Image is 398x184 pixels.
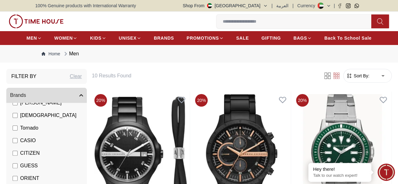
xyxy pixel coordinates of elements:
[70,73,82,80] div: Clear
[292,3,294,9] span: |
[207,3,212,8] img: United Arab Emirates
[9,14,64,28] img: ...
[378,164,395,181] div: Chat Widget
[94,94,107,107] span: 20 %
[324,35,372,41] span: Back To School Sale
[313,166,367,172] div: Hey there!
[13,100,18,105] input: [PERSON_NAME]
[337,3,342,8] a: Facebook
[119,32,141,44] a: UNISEX
[35,3,136,9] span: 100% Genuine products with International Warranty
[6,88,87,103] button: Brands
[183,3,268,9] button: Shop From[GEOGRAPHIC_DATA]
[42,51,60,57] a: Home
[13,125,18,131] input: Tornado
[261,35,281,41] span: GIFTING
[154,35,174,41] span: BRANDS
[13,151,18,156] input: CITIZEN
[26,32,42,44] a: MEN
[20,175,39,182] span: ORIENT
[154,32,174,44] a: BRANDS
[13,138,18,143] input: CASIO
[13,163,18,168] input: GUESS
[195,94,208,107] span: 20 %
[26,35,37,41] span: MEN
[92,72,316,80] h6: 10 Results Found
[11,73,36,80] h3: Filter By
[236,35,249,41] span: SALE
[346,73,369,79] button: Sort By:
[313,173,367,178] p: Talk to our watch expert!
[20,124,38,132] span: Tornado
[13,176,18,181] input: ORIENT
[119,35,137,41] span: UNISEX
[90,32,106,44] a: KIDS
[261,32,281,44] a: GIFTING
[352,73,369,79] span: Sort By:
[293,35,307,41] span: BAGS
[13,113,18,118] input: [DEMOGRAPHIC_DATA]
[187,32,224,44] a: PROMOTIONS
[20,99,62,107] span: [PERSON_NAME]
[236,32,249,44] a: SALE
[354,3,359,8] a: Whatsapp
[296,94,309,107] span: 20 %
[63,50,79,58] div: Men
[334,3,335,9] span: |
[324,32,372,44] a: Back To School Sale
[297,3,318,9] div: Currency
[35,45,363,63] nav: Breadcrumb
[346,3,350,8] a: Instagram
[20,149,40,157] span: CITIZEN
[20,112,76,119] span: [DEMOGRAPHIC_DATA]
[276,3,289,9] button: العربية
[54,35,73,41] span: WOMEN
[54,32,78,44] a: WOMEN
[187,35,219,41] span: PROMOTIONS
[20,162,38,170] span: GUESS
[10,92,26,99] span: Brands
[293,32,311,44] a: BAGS
[90,35,101,41] span: KIDS
[272,3,273,9] span: |
[20,137,36,144] span: CASIO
